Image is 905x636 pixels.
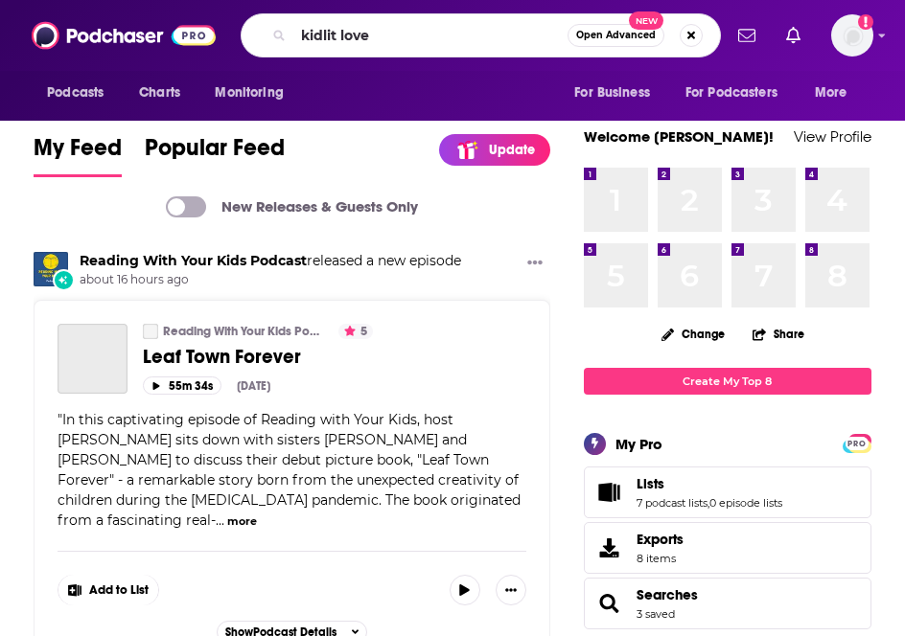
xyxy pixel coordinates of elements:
a: Update [439,134,550,166]
button: 5 [338,324,373,339]
span: Monitoring [215,79,283,106]
a: Popular Feed [145,133,285,177]
p: Update [489,142,535,158]
button: open menu [561,75,674,111]
button: 55m 34s [143,376,221,395]
a: Leaf Town Forever [58,324,128,394]
input: Search podcasts, credits, & more... [293,20,568,51]
a: Exports [584,522,871,574]
h3: released a new episode [80,252,461,270]
a: Welcome [PERSON_NAME]! [584,127,774,146]
span: Exports [637,531,684,548]
a: Searches [637,586,698,603]
button: open menu [201,75,308,111]
span: In this captivating episode of Reading with Your Kids, host [PERSON_NAME] sits down with sisters ... [58,411,521,529]
span: My Feed [34,133,122,173]
div: [DATE] [237,379,270,393]
a: Charts [127,75,192,111]
button: open menu [801,75,871,111]
span: 8 items [637,552,684,565]
div: Search podcasts, credits, & more... [241,13,721,57]
span: PRO [846,437,869,451]
a: Create My Top 8 [584,368,871,394]
span: Add to List [89,583,149,598]
button: open menu [673,75,805,111]
span: Lists [584,466,871,518]
button: Change [650,322,736,346]
button: Show More Button [520,252,550,276]
span: Popular Feed [145,133,285,173]
span: " [58,411,521,529]
button: Show profile menu [831,14,873,57]
span: , [708,496,709,510]
a: Show notifications dropdown [731,19,763,52]
a: Leaf Town Forever [143,345,526,369]
a: Reading With Your Kids Podcast [143,324,158,339]
button: Show More Button [58,575,158,605]
a: Lists [591,479,629,506]
a: Reading With Your Kids Podcast [80,252,307,269]
span: Searches [584,578,871,629]
a: View Profile [794,127,871,146]
button: open menu [34,75,128,111]
span: For Business [574,79,650,106]
a: Searches [591,590,629,617]
button: Share [752,315,805,352]
a: Lists [637,475,782,492]
span: Logged in as kkneafsey [831,14,873,57]
a: 7 podcast lists [637,496,708,510]
a: My Feed [34,133,122,177]
div: My Pro [615,435,662,453]
img: Podchaser - Follow, Share and Rate Podcasts [32,17,216,54]
a: Reading With Your Kids Podcast [163,324,321,339]
span: For Podcasters [685,79,777,106]
span: Lists [637,475,664,492]
a: 0 episode lists [709,496,782,510]
img: Reading With Your Kids Podcast [34,252,68,286]
button: Open AdvancedNew [568,24,664,47]
img: User Profile [831,14,873,57]
button: Show More Button [496,575,526,605]
a: New Releases & Guests Only [166,196,418,217]
span: ... [216,511,224,529]
svg: Add a profile image [858,14,873,30]
span: Open Advanced [576,31,656,40]
button: more [227,513,257,530]
span: More [815,79,847,106]
span: Podcasts [47,79,104,106]
span: Leaf Town Forever [143,345,301,369]
a: Show notifications dropdown [778,19,808,52]
span: Exports [591,534,629,561]
div: New Episode [53,269,74,290]
a: PRO [846,435,869,449]
span: about 16 hours ago [80,272,461,288]
a: 3 saved [637,607,675,621]
span: New [629,11,663,30]
span: Charts [139,79,180,106]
